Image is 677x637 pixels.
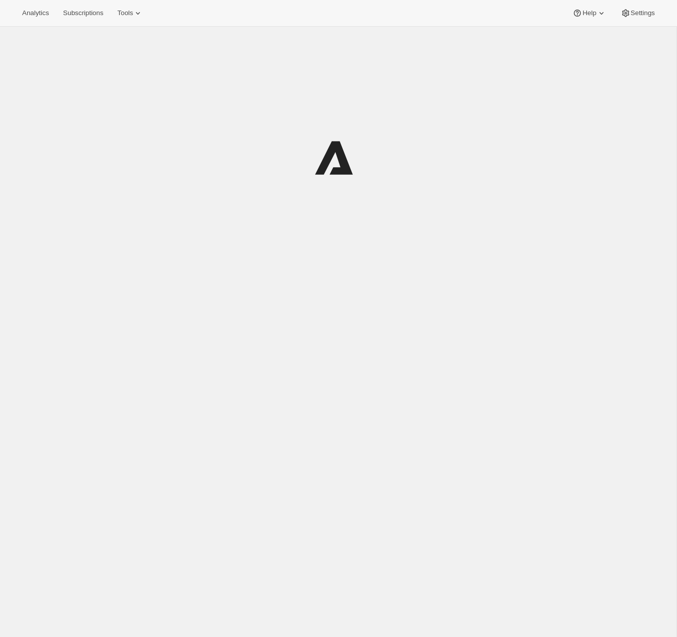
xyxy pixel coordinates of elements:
[582,9,596,17] span: Help
[16,6,55,20] button: Analytics
[566,6,612,20] button: Help
[63,9,103,17] span: Subscriptions
[57,6,109,20] button: Subscriptions
[615,6,661,20] button: Settings
[22,9,49,17] span: Analytics
[117,9,133,17] span: Tools
[631,9,655,17] span: Settings
[111,6,149,20] button: Tools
